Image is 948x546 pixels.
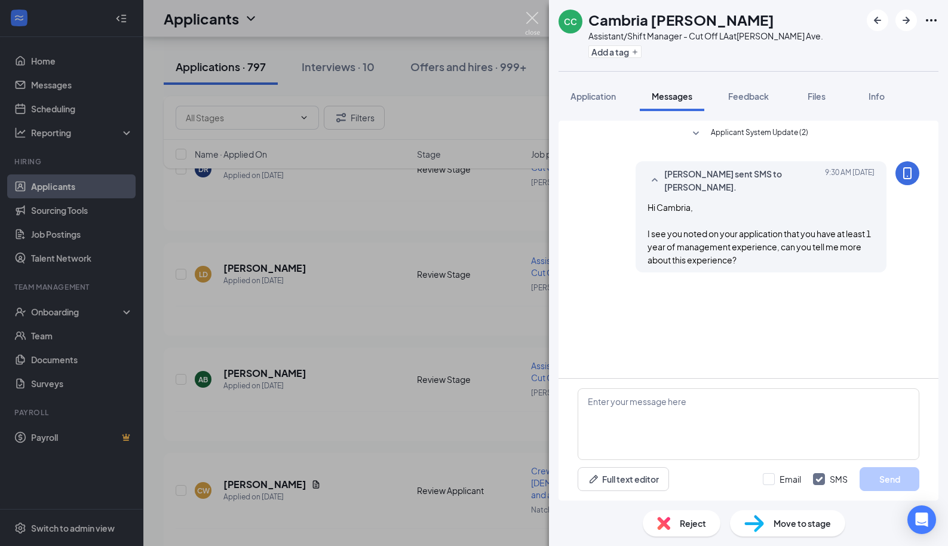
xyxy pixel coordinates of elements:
[825,167,875,194] span: [DATE] 9:30 AM
[588,10,774,30] h1: Cambria [PERSON_NAME]
[588,473,600,485] svg: Pen
[895,10,917,31] button: ArrowRight
[570,91,616,102] span: Application
[689,127,703,141] svg: SmallChevronDown
[728,91,769,102] span: Feedback
[924,13,938,27] svg: Ellipses
[578,467,669,491] button: Full text editorPen
[867,10,888,31] button: ArrowLeftNew
[907,505,936,534] div: Open Intercom Messenger
[900,166,915,180] svg: MobileSms
[711,127,808,141] span: Applicant System Update (2)
[774,517,831,530] span: Move to stage
[860,467,919,491] button: Send
[564,16,577,27] div: CC
[899,13,913,27] svg: ArrowRight
[869,91,885,102] span: Info
[648,202,871,265] span: Hi Cambria, I see you noted on your application that you have at least 1 year of management exper...
[870,13,885,27] svg: ArrowLeftNew
[588,45,642,58] button: PlusAdd a tag
[689,127,808,141] button: SmallChevronDownApplicant System Update (2)
[680,517,706,530] span: Reject
[664,167,821,194] span: [PERSON_NAME] sent SMS to [PERSON_NAME].
[588,30,823,42] div: Assistant/Shift Manager - Cut Off LA at [PERSON_NAME] Ave.
[631,48,639,56] svg: Plus
[648,173,662,188] svg: SmallChevronUp
[808,91,826,102] span: Files
[652,91,692,102] span: Messages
